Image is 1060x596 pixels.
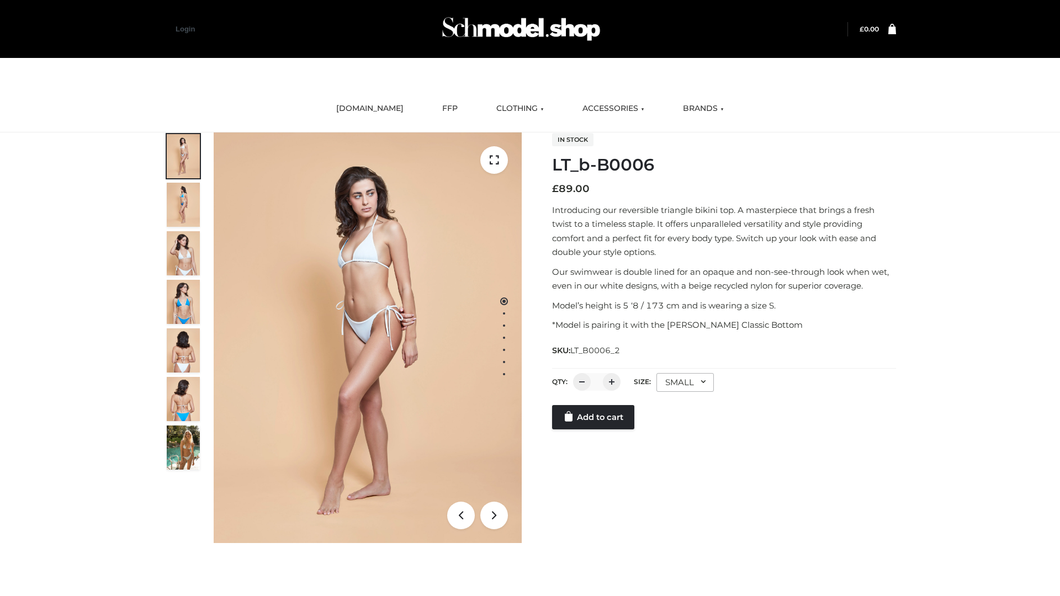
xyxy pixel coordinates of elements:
[860,25,879,33] a: £0.00
[552,299,896,313] p: Model’s height is 5 ‘8 / 173 cm and is wearing a size S.
[167,231,200,275] img: ArielClassicBikiniTop_CloudNine_AzureSky_OW114ECO_3-scaled.jpg
[552,405,634,429] a: Add to cart
[656,373,714,392] div: SMALL
[860,25,864,33] span: £
[167,377,200,421] img: ArielClassicBikiniTop_CloudNine_AzureSky_OW114ECO_8-scaled.jpg
[328,97,412,121] a: [DOMAIN_NAME]
[552,203,896,259] p: Introducing our reversible triangle bikini top. A masterpiece that brings a fresh twist to a time...
[167,280,200,324] img: ArielClassicBikiniTop_CloudNine_AzureSky_OW114ECO_4-scaled.jpg
[675,97,732,121] a: BRANDS
[552,318,896,332] p: *Model is pairing it with the [PERSON_NAME] Classic Bottom
[552,155,896,175] h1: LT_b-B0006
[634,377,651,386] label: Size:
[552,265,896,293] p: Our swimwear is double lined for an opaque and non-see-through look when wet, even in our white d...
[167,425,200,470] img: Arieltop_CloudNine_AzureSky2.jpg
[167,183,200,227] img: ArielClassicBikiniTop_CloudNine_AzureSky_OW114ECO_2-scaled.jpg
[552,377,568,386] label: QTY:
[214,132,522,543] img: LT_b-B0006
[552,183,590,195] bdi: 89.00
[574,97,653,121] a: ACCESSORIES
[434,97,466,121] a: FFP
[176,25,195,33] a: Login
[167,134,200,178] img: ArielClassicBikiniTop_CloudNine_AzureSky_OW114ECO_1-scaled.jpg
[570,345,620,355] span: LT_B0006_2
[167,328,200,372] img: ArielClassicBikiniTop_CloudNine_AzureSky_OW114ECO_7-scaled.jpg
[552,344,621,357] span: SKU:
[552,133,593,146] span: In stock
[860,25,879,33] bdi: 0.00
[552,183,559,195] span: £
[438,7,604,51] img: Schmodel Admin 964
[488,97,552,121] a: CLOTHING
